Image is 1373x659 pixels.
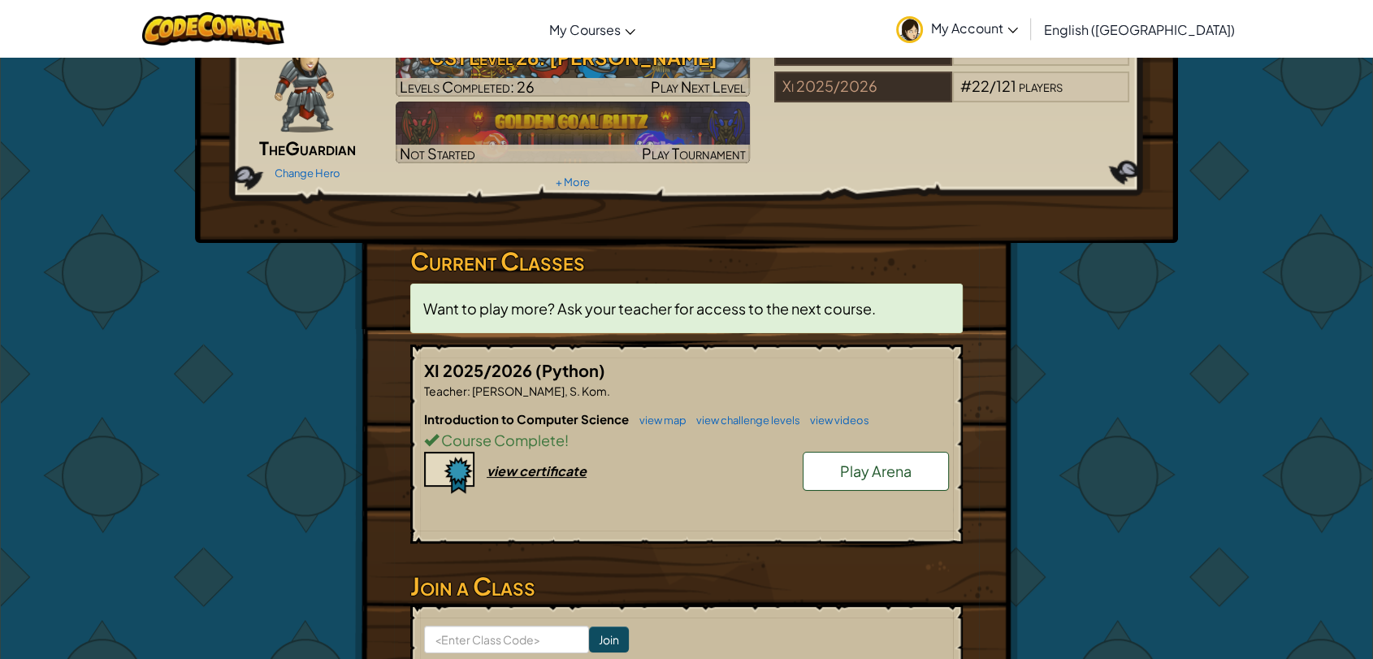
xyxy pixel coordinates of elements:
[424,360,535,380] span: XI 2025/2026
[410,568,963,605] h3: Join a Class
[423,299,876,318] span: Want to play more? Ask your teacher for access to the next course.
[688,414,800,427] a: view challenge levels
[802,414,869,427] a: view videos
[549,21,621,38] span: My Courses
[774,50,1129,69] a: World#451.842/7.988.184players
[424,384,467,398] span: Teacher
[400,77,535,96] span: Levels Completed: 26
[470,384,610,398] span: [PERSON_NAME], S. Kom.
[1036,7,1243,51] a: English ([GEOGRAPHIC_DATA])
[642,144,746,163] span: Play Tournament
[888,3,1026,54] a: My Account
[535,360,605,380] span: (Python)
[565,431,569,449] span: !
[631,414,686,427] a: view map
[410,243,963,280] h3: Current Classes
[774,87,1129,106] a: Xi 2025/2026#22/121players
[651,77,746,96] span: Play Next Level
[424,452,474,494] img: certificate-icon.png
[556,176,590,189] a: + More
[275,35,334,132] img: guardian-pose.png
[285,137,356,159] span: Guardian
[424,462,587,479] a: view certificate
[990,76,996,95] span: /
[774,72,951,102] div: Xi 2025/2026
[487,462,587,479] div: view certificate
[424,411,631,427] span: Introduction to Computer Science
[467,384,470,398] span: :
[931,20,1018,37] span: My Account
[896,16,923,43] img: avatar
[960,76,972,95] span: #
[142,12,284,46] img: CodeCombat logo
[396,102,751,163] img: Golden Goal
[541,7,643,51] a: My Courses
[439,431,565,449] span: Course Complete
[396,35,751,97] a: Play Next Level
[400,144,475,163] span: Not Started
[396,102,751,163] a: Not StartedPlay Tournament
[259,137,285,159] span: The
[275,167,340,180] a: Change Hero
[589,626,629,652] input: Join
[424,626,589,653] input: <Enter Class Code>
[1044,21,1235,38] span: English ([GEOGRAPHIC_DATA])
[972,76,990,95] span: 22
[996,76,1016,95] span: 121
[1019,76,1063,95] span: players
[840,462,912,480] span: Play Arena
